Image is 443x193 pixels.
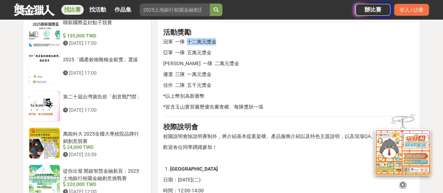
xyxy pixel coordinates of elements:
[29,127,146,159] a: 萬能科大 2025全國大專校院品牌行銷創意競賽 24,000 TWD [DATE] 23:59
[163,92,414,100] p: *以上幣別為新臺幣
[163,103,414,111] p: *皆含玉山實習履歷優先審查權、每隊獎狀一張
[140,4,210,16] input: 2025土地銀行校園金融創意挑戰賽：從你出發 開啟智慧金融新頁
[112,5,134,15] a: 作品集
[63,106,143,114] div: [DATE] 17:00
[86,5,109,15] a: 找活動
[163,38,414,46] p: 冠軍 一隊 十二萬元獎金
[163,176,414,184] p: 日期：[DATE](二)
[355,4,390,16] a: 辦比賽
[61,5,84,15] a: 找比賽
[170,166,217,172] strong: [GEOGRAPHIC_DATA]
[163,82,414,89] p: 佳作 二隊 五千元獎金
[63,151,143,158] div: [DATE] 23:59
[63,167,143,181] div: 從你出發 開啟智慧金融新頁：2025土地銀行校園金融創意挑戰賽
[163,28,191,36] strong: 活動獎勵
[163,133,414,140] p: 校園說明會除說明賽制外，將介紹基本提案架構、產品服務介紹以及特色主題說明，以及現場QA。
[63,93,143,106] div: 第二十屆台灣廣告節「創意戰鬥營」
[163,144,414,151] p: 歡迎各位同學踴躍參加！
[63,19,143,32] div: 聯新國際盃好點子競賽
[394,4,429,16] div: 登入 / 註冊
[63,130,143,144] div: 萬能科大 2025全國大專校院品牌行銷創意競賽
[29,16,146,48] a: 聯新國際盃好點子競賽 135,000 TWD [DATE] 17:00
[163,71,414,78] p: 優選 三隊 一萬元獎金
[63,144,143,151] div: 24,000 TWD
[63,40,143,47] div: [DATE] 17:00
[63,32,143,40] div: 135,000 TWD
[63,181,143,188] div: 320,000 TWD
[29,53,146,85] a: 2025「國產穀物雜糧金穀獎」選拔 [DATE] 17:00
[375,129,431,175] img: d2146d9a-e6f6-4337-9592-8cefde37ba6b.png
[63,56,143,69] div: 2025「國產穀物雜糧金穀獎」選拔
[163,49,414,56] p: 亞軍 一隊 五萬元獎金
[63,69,143,77] div: [DATE] 17:00
[163,123,198,131] strong: 校際說明會
[163,60,414,67] p: [PERSON_NAME] 一隊 二萬元獎金
[29,90,146,122] a: 第二十屆台灣廣告節「創意戰鬥營」 [DATE] 17:00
